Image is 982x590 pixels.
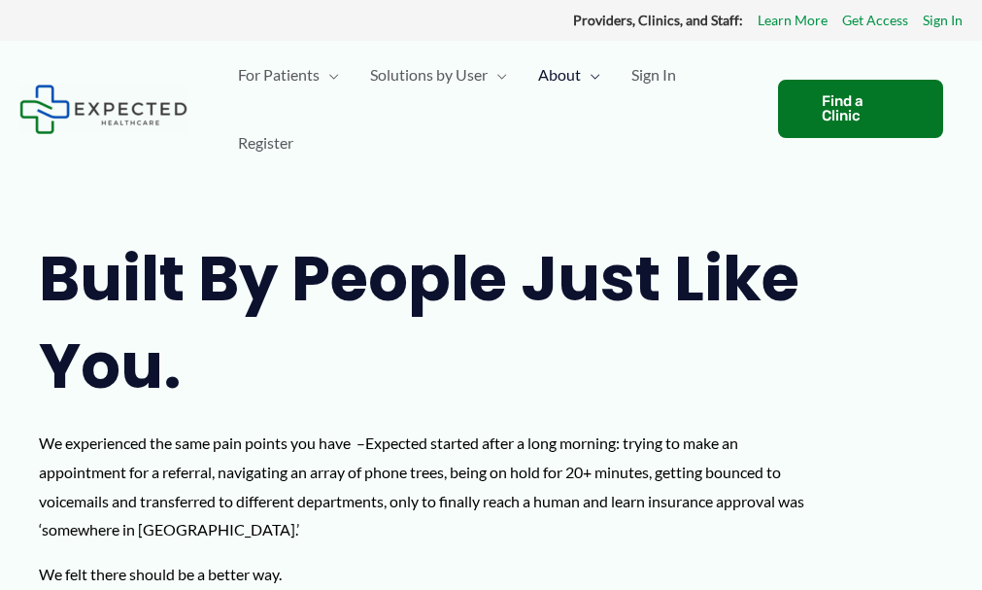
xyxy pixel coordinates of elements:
a: Register [222,109,309,177]
span: For Patients [238,41,320,109]
span: Register [238,109,293,177]
a: AboutMenu Toggle [523,41,616,109]
strong: Providers, Clinics, and Staff: [573,12,743,28]
a: Sign In [616,41,692,109]
img: Expected Healthcare Logo - side, dark font, small [19,85,187,134]
span: Solutions by User [370,41,488,109]
a: Sign In [923,8,963,33]
span: Menu Toggle [581,41,600,109]
span: Sign In [631,41,676,109]
a: Get Access [842,8,908,33]
a: Learn More [758,8,828,33]
span: Menu Toggle [488,41,507,109]
span: Expected started after a long morning: trying to make an appointment for a referral, navigating a... [39,434,804,538]
span: About [538,41,581,109]
nav: Primary Site Navigation [222,41,759,177]
a: For PatientsMenu Toggle [222,41,355,109]
p: We experienced the same pain points you have – [39,429,827,544]
a: Solutions by UserMenu Toggle [355,41,523,109]
a: Find a Clinic [778,80,943,138]
p: We felt there should be a better way. [39,560,827,589]
span: Menu Toggle [320,41,339,109]
h1: Built by people just like you. [39,235,827,409]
